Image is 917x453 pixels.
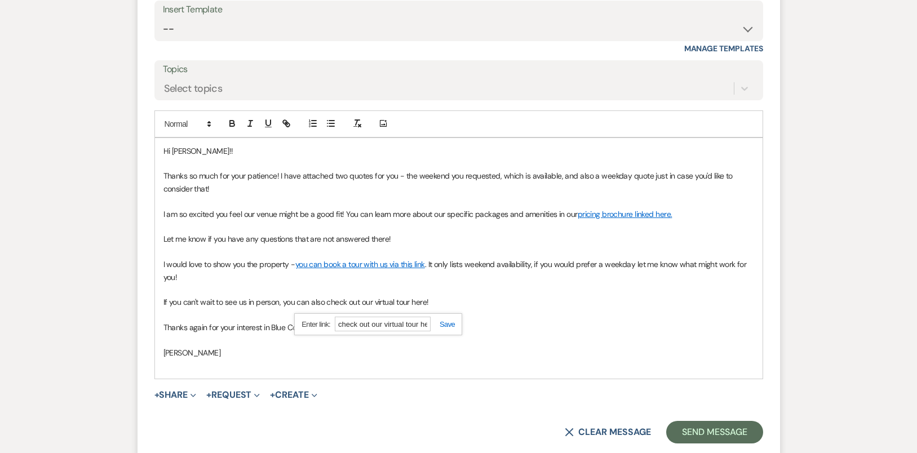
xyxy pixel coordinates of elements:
div: Insert Template [163,2,755,18]
button: Request [206,390,260,399]
div: Select topics [164,81,223,96]
a: pricing brochure linked here. [578,209,672,219]
button: Send Message [666,421,763,443]
label: Topics [163,61,755,78]
p: Let me know if you have any questions that are not answered there! [163,233,754,245]
p: Thanks so much for your patience! I have attached two quotes for you - the weekend you requested,... [163,170,754,195]
a: you can book a tour with us via this link [295,259,425,269]
button: Clear message [565,428,650,437]
input: https://quilljs.com [335,317,431,331]
a: Manage Templates [684,43,763,54]
p: Hi [PERSON_NAME]!! [163,145,754,157]
p: I am so excited you feel our venue might be a good fit! You can learn more about our specific pac... [163,208,754,220]
button: Create [270,390,317,399]
button: Share [154,390,197,399]
span: + [206,390,211,399]
span: + [154,390,160,399]
p: If you can't wait to see us in person, you can also check out our virtual tour here! [163,296,754,308]
p: Thanks again for your interest in Blue Coyote - hope to meet you soon! [163,321,754,334]
p: [PERSON_NAME] [163,347,754,359]
span: + [270,390,275,399]
p: I would love to show you the property - . It only lists weekend availability, if you would prefer... [163,258,754,283]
